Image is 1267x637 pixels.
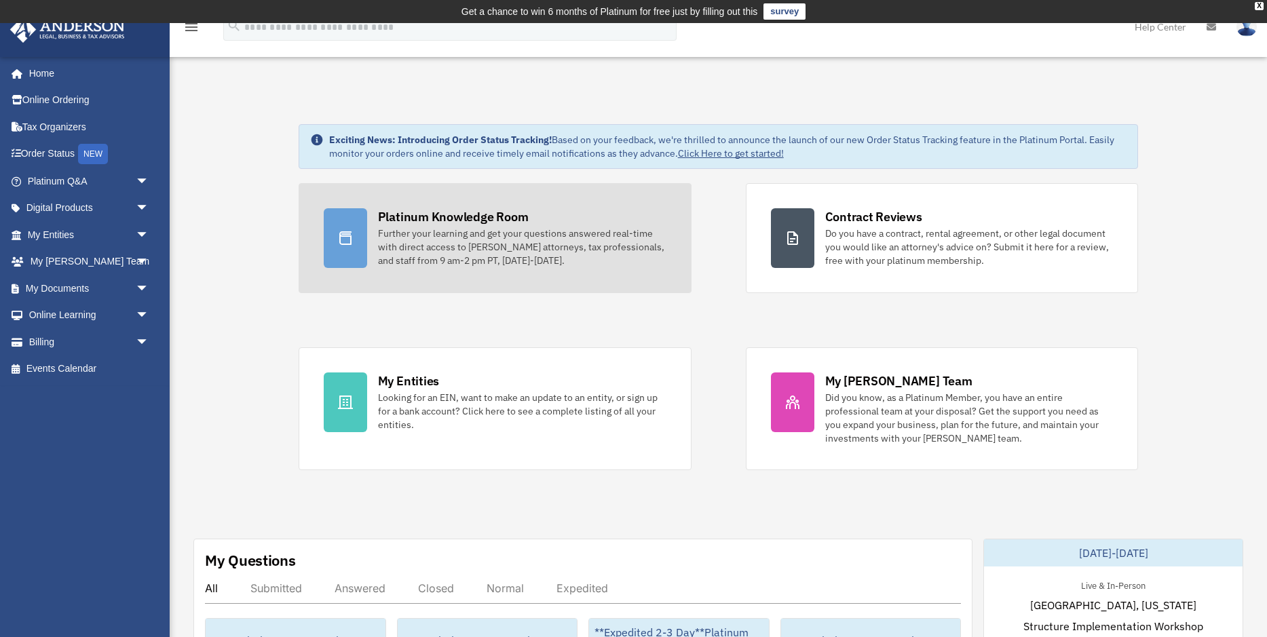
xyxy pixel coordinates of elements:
a: Tax Organizers [10,113,170,140]
a: Online Learningarrow_drop_down [10,302,170,329]
a: My Entitiesarrow_drop_down [10,221,170,248]
div: Platinum Knowledge Room [378,208,529,225]
a: Click Here to get started! [678,147,784,159]
div: My Entities [378,372,439,389]
span: Structure Implementation Workshop [1023,618,1203,634]
span: arrow_drop_down [136,248,163,276]
a: My [PERSON_NAME] Team Did you know, as a Platinum Member, you have an entire professional team at... [746,347,1139,470]
a: Order StatusNEW [10,140,170,168]
img: Anderson Advisors Platinum Portal [6,16,129,43]
a: My Documentsarrow_drop_down [10,275,170,302]
span: arrow_drop_down [136,195,163,223]
div: Contract Reviews [825,208,922,225]
a: Events Calendar [10,355,170,383]
div: [DATE]-[DATE] [984,539,1243,566]
div: NEW [78,144,108,164]
div: My [PERSON_NAME] Team [825,372,972,389]
div: Get a chance to win 6 months of Platinum for free just by filling out this [461,3,758,20]
div: Looking for an EIN, want to make an update to an entity, or sign up for a bank account? Click her... [378,391,666,431]
div: Live & In-Person [1070,577,1156,592]
strong: Exciting News: Introducing Order Status Tracking! [329,134,552,146]
div: Do you have a contract, rental agreement, or other legal document you would like an attorney's ad... [825,227,1114,267]
i: search [227,18,242,33]
img: User Pic [1236,17,1257,37]
i: menu [183,19,200,35]
a: My Entities Looking for an EIN, want to make an update to an entity, or sign up for a bank accoun... [299,347,692,470]
div: Expedited [556,581,608,595]
div: close [1255,2,1264,10]
div: Normal [487,581,524,595]
span: [GEOGRAPHIC_DATA], [US_STATE] [1030,597,1196,613]
span: arrow_drop_down [136,302,163,330]
div: Closed [418,581,454,595]
a: Billingarrow_drop_down [10,328,170,355]
a: Digital Productsarrow_drop_down [10,195,170,222]
div: Further your learning and get your questions answered real-time with direct access to [PERSON_NAM... [378,227,666,267]
a: Online Ordering [10,87,170,114]
div: Based on your feedback, we're thrilled to announce the launch of our new Order Status Tracking fe... [329,133,1127,160]
span: arrow_drop_down [136,221,163,249]
div: Answered [335,581,385,595]
a: My [PERSON_NAME] Teamarrow_drop_down [10,248,170,275]
span: arrow_drop_down [136,328,163,356]
span: arrow_drop_down [136,168,163,195]
span: arrow_drop_down [136,275,163,303]
a: survey [763,3,806,20]
a: Home [10,60,163,87]
div: Submitted [250,581,302,595]
a: Platinum Knowledge Room Further your learning and get your questions answered real-time with dire... [299,183,692,293]
div: All [205,581,218,595]
a: Contract Reviews Do you have a contract, rental agreement, or other legal document you would like... [746,183,1139,293]
a: Platinum Q&Aarrow_drop_down [10,168,170,195]
div: Did you know, as a Platinum Member, you have an entire professional team at your disposal? Get th... [825,391,1114,445]
a: menu [183,24,200,35]
div: My Questions [205,550,296,571]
